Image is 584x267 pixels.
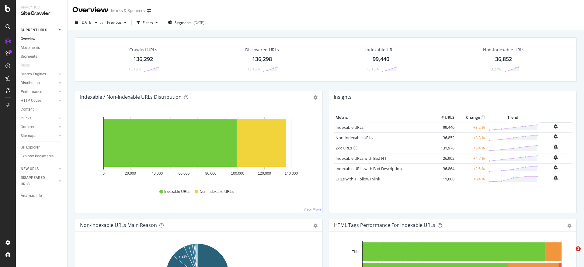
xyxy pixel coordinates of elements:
[21,36,35,42] div: Overview
[456,153,486,163] td: +4.7 %
[247,67,260,72] div: +3.18%
[304,207,322,212] a: View More
[21,124,34,130] div: Outlinks
[21,89,57,95] a: Performance
[554,145,558,149] div: bell-plus
[334,113,432,122] th: Metric
[205,171,217,176] text: 80,000
[21,166,57,172] a: NEW URLS
[554,124,558,129] div: bell-plus
[335,176,380,182] a: URLs with 1 Follow Inlink
[432,122,456,133] td: 99,440
[129,47,157,53] div: Crawled URLs
[21,53,37,60] div: Segments
[576,246,581,251] span: 1
[21,71,46,77] div: Search Engines
[21,53,63,60] a: Segments
[245,47,279,53] div: Discovered URLs
[365,47,397,53] div: Indexable URLs
[21,115,31,122] div: Inlinks
[21,45,40,51] div: Movements
[21,62,30,69] div: Visits
[21,144,40,151] div: Url Explorer
[21,98,57,104] a: HTTP Codes
[313,95,318,100] div: gear
[21,98,41,104] div: HTTP Codes
[456,113,486,122] th: Change
[366,67,379,72] div: +3.15%
[258,171,271,176] text: 120,000
[456,174,486,184] td: +0.4 %
[252,55,272,63] div: 136,298
[21,124,57,130] a: Outlinks
[125,171,136,176] text: 20,000
[151,171,163,176] text: 40,000
[335,166,402,171] a: Indexable URLs with Bad Description
[147,9,151,13] div: arrow-right-arrow-left
[200,189,233,194] span: Non-Indexable URLs
[432,113,456,122] th: # URLS
[134,18,160,27] button: Filters
[21,62,36,69] a: Visits
[335,156,386,161] a: Indexable URLs with Bad H1
[456,143,486,153] td: +3.4 %
[313,224,318,228] div: gear
[21,80,57,86] a: Distribution
[432,163,456,174] td: 36,864
[128,67,141,72] div: +3.18%
[105,20,122,25] span: Previous
[21,175,51,187] div: DISAPPEARED URLS
[133,55,153,63] div: 136,292
[72,18,100,27] button: [DATE]
[563,246,578,261] iframe: Intercom live chat
[21,27,57,33] a: CURRENT URLS
[432,174,456,184] td: 11,068
[231,171,245,176] text: 100,000
[432,143,456,153] td: 131,978
[334,222,435,228] div: HTML Tags Performance for Indexable URLs
[21,153,54,159] div: Explorer Bookmarks
[456,163,486,174] td: +2.5 %
[80,94,182,100] div: Indexable / Non-Indexable URLs Distribution
[554,155,558,160] div: bell-plus
[179,254,187,258] text: 7.2%
[335,145,352,151] a: 2xx URLs
[495,55,512,63] div: 36,852
[335,135,373,140] a: Non-Indexable URLs
[489,67,501,72] div: +3.27%
[164,189,190,194] span: Indexable URLs
[111,8,145,14] div: Marks & Spencers
[21,36,63,42] a: Overview
[567,224,572,228] div: gear
[80,113,315,183] svg: A chart.
[554,165,558,170] div: bell-plus
[21,106,34,113] div: Content
[483,47,524,53] div: Non-Indexable URLs
[554,176,558,180] div: bell-plus
[486,113,540,122] th: Trend
[179,171,190,176] text: 60,000
[21,27,47,33] div: CURRENT URLS
[285,171,298,176] text: 140,000
[335,125,363,130] a: Indexable URLs
[21,5,62,10] div: Analytics
[21,133,36,139] div: Sitemaps
[21,10,62,17] div: SiteCrawler
[554,134,558,139] div: bell-plus
[432,153,456,163] td: 26,902
[103,171,105,176] text: 0
[81,20,92,25] span: 2025 Sep. 13th
[21,175,57,187] a: DISAPPEARED URLS
[21,71,57,77] a: Search Engines
[21,89,42,95] div: Performance
[21,144,63,151] a: Url Explorer
[143,20,153,25] div: Filters
[21,193,63,199] a: Analysis Info
[175,20,192,25] span: Segments
[105,18,129,27] button: Previous
[456,122,486,133] td: +3.2 %
[21,45,63,51] a: Movements
[100,20,105,25] span: vs
[21,153,63,159] a: Explorer Bookmarks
